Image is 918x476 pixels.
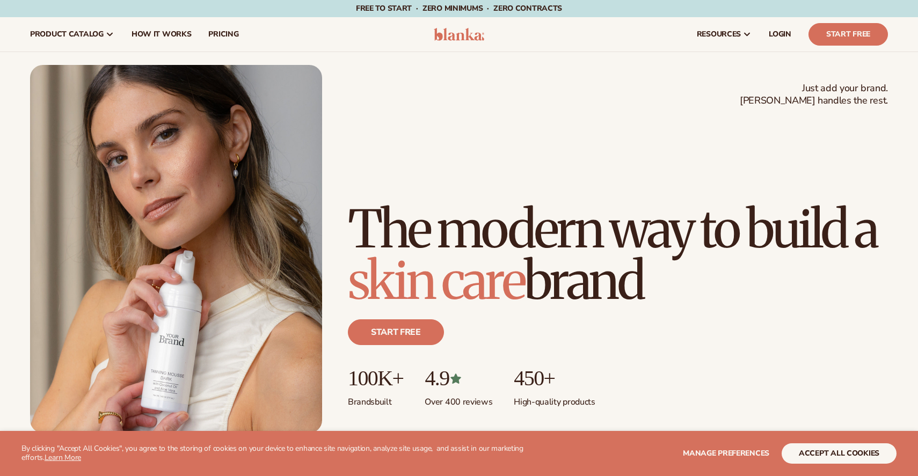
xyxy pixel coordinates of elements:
[697,30,741,39] span: resources
[740,82,888,107] span: Just add your brand. [PERSON_NAME] handles the rest.
[683,448,769,458] span: Manage preferences
[514,390,595,408] p: High-quality products
[30,65,322,433] img: Female holding tanning mousse.
[425,367,492,390] p: 4.9
[769,30,791,39] span: LOGIN
[123,17,200,52] a: How It Works
[200,17,247,52] a: pricing
[348,390,403,408] p: Brands built
[425,390,492,408] p: Over 400 reviews
[683,443,769,464] button: Manage preferences
[356,3,562,13] span: Free to start · ZERO minimums · ZERO contracts
[348,248,524,313] span: skin care
[45,452,81,463] a: Learn More
[808,23,888,46] a: Start Free
[30,30,104,39] span: product catalog
[348,367,403,390] p: 100K+
[348,319,444,345] a: Start free
[434,28,485,41] img: logo
[514,367,595,390] p: 450+
[21,17,123,52] a: product catalog
[688,17,760,52] a: resources
[132,30,192,39] span: How It Works
[208,30,238,39] span: pricing
[348,203,888,306] h1: The modern way to build a brand
[782,443,897,464] button: accept all cookies
[21,444,542,463] p: By clicking "Accept All Cookies", you agree to the storing of cookies on your device to enhance s...
[760,17,800,52] a: LOGIN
